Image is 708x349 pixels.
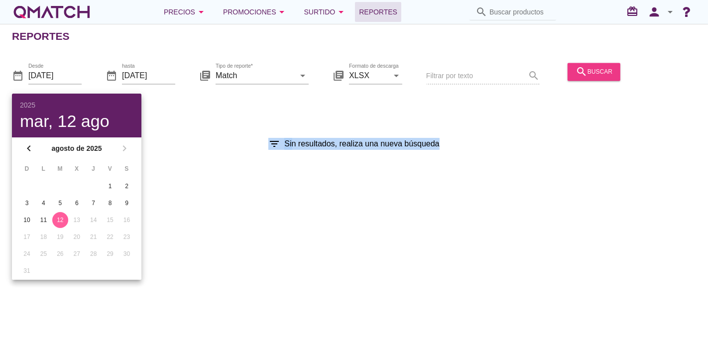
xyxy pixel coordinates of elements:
div: 8 [102,199,118,208]
a: Reportes [355,2,401,22]
i: search [576,66,588,78]
div: 6 [69,199,85,208]
button: 7 [86,195,102,211]
button: 8 [102,195,118,211]
i: arrow_drop_down [664,6,676,18]
th: X [69,160,84,177]
th: D [19,160,34,177]
div: 10 [19,216,35,225]
i: date_range [106,70,118,82]
th: L [35,160,51,177]
i: arrow_drop_down [195,6,207,18]
div: 5 [52,199,68,208]
div: 2 [119,182,135,191]
button: 1 [102,178,118,194]
i: chevron_left [23,142,35,154]
i: filter_list [268,138,280,150]
button: 4 [35,195,51,211]
div: Surtido [304,6,348,18]
button: 10 [19,212,35,228]
div: buscar [576,66,612,78]
button: Promociones [215,2,296,22]
th: V [102,160,118,177]
th: M [52,160,68,177]
div: 1 [102,182,118,191]
div: 4 [35,199,51,208]
input: Tipo de reporte* [216,68,295,84]
button: Surtido [296,2,355,22]
i: arrow_drop_down [297,70,309,82]
input: hasta [122,68,175,84]
i: date_range [12,70,24,82]
div: Precios [164,6,207,18]
span: Reportes [359,6,397,18]
div: mar, 12 ago [20,113,133,129]
input: Buscar productos [489,4,550,20]
button: Precios [156,2,215,22]
input: Formato de descarga [349,68,388,84]
button: 12 [52,212,68,228]
button: buscar [568,63,620,81]
i: arrow_drop_down [390,70,402,82]
button: 5 [52,195,68,211]
div: 2025 [20,102,133,109]
span: Sin resultados, realiza una nueva búsqueda [284,138,439,150]
i: arrow_drop_down [335,6,347,18]
i: library_books [199,70,211,82]
i: redeem [626,5,642,17]
i: arrow_drop_down [276,6,288,18]
div: 12 [52,216,68,225]
div: 3 [19,199,35,208]
th: S [119,160,134,177]
button: 3 [19,195,35,211]
i: person [644,5,664,19]
th: J [86,160,101,177]
h2: Reportes [12,28,70,44]
i: search [475,6,487,18]
i: library_books [333,70,345,82]
a: white-qmatch-logo [12,2,92,22]
div: 9 [119,199,135,208]
strong: agosto de 2025 [38,143,116,154]
button: 6 [69,195,85,211]
div: 11 [35,216,51,225]
button: 2 [119,178,135,194]
div: 7 [86,199,102,208]
div: Promociones [223,6,288,18]
button: 9 [119,195,135,211]
input: Desde [28,68,82,84]
button: 11 [35,212,51,228]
